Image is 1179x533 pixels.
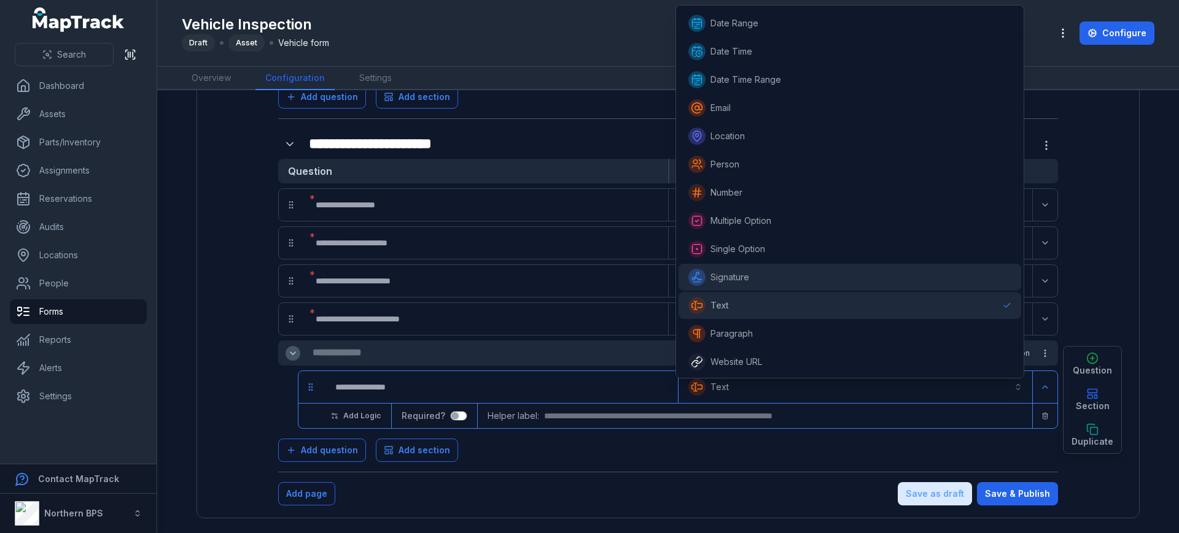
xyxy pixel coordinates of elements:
span: Date Time [710,45,752,58]
div: Text [675,5,1024,378]
span: Number [710,186,742,199]
span: Website URL [710,356,762,368]
button: Text [681,374,1030,401]
span: Person [710,158,739,171]
span: Signature [710,271,749,283]
span: Paragraph [710,328,753,340]
span: Email [710,102,731,114]
span: Single Option [710,243,765,255]
span: Date Time Range [710,74,781,86]
span: Location [710,130,745,142]
span: Multiple Option [710,215,771,227]
span: Text [710,299,729,312]
span: Date Range [710,17,758,29]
